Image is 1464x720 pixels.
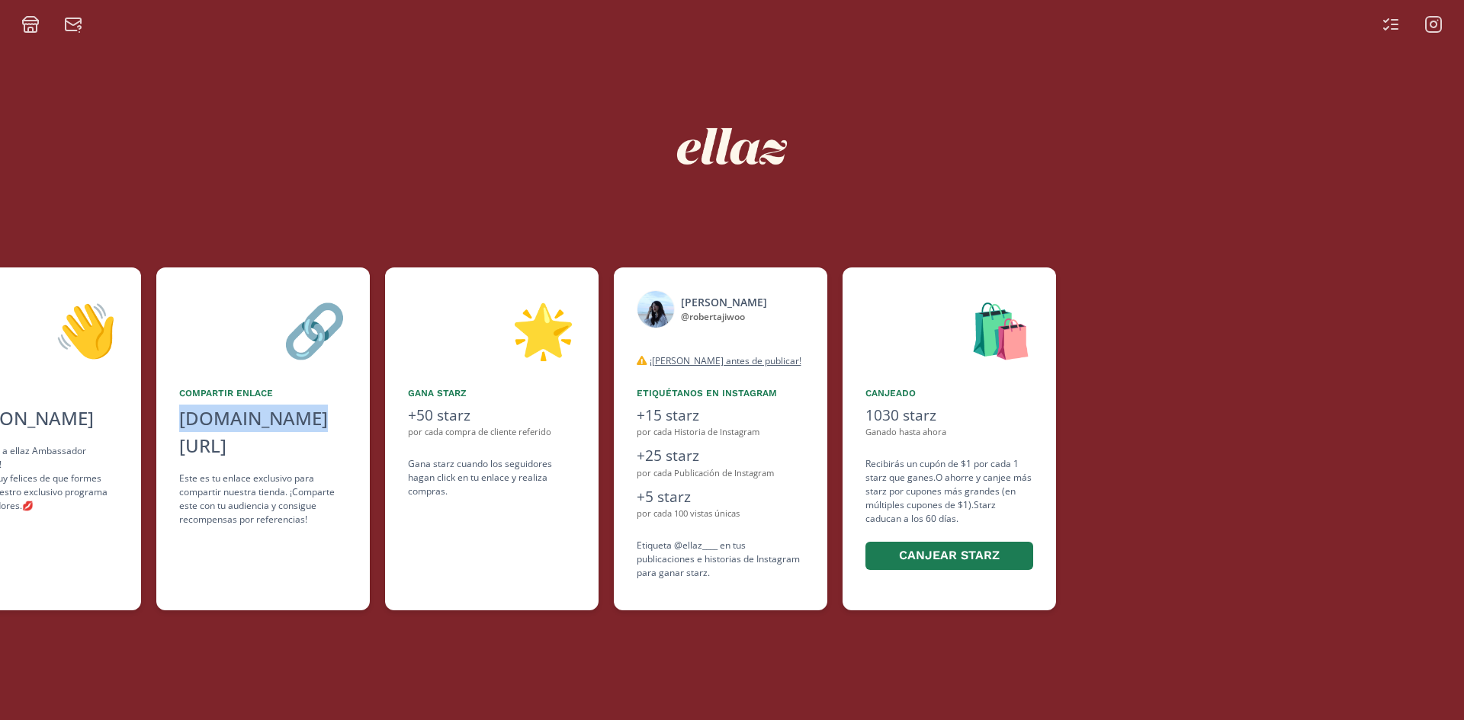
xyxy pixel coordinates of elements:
[408,426,576,439] div: por cada compra de cliente referido
[637,445,804,467] div: +25 starz
[865,542,1033,570] button: Canjear starz
[681,294,767,310] div: [PERSON_NAME]
[408,457,576,498] div: Gana starz cuando los seguidores hagan click en tu enlace y realiza compras .
[865,386,1033,400] div: Canjeado
[637,467,804,480] div: por cada Publicación de Instagram
[408,386,576,400] div: Gana starz
[179,290,347,368] div: 🔗
[408,405,576,427] div: +50 starz
[637,507,804,520] div: por cada 100 vistas únicas
[663,78,801,215] img: nKmKAABZpYV7
[865,405,1033,427] div: 1030 starz
[637,426,804,439] div: por cada Historia de Instagram
[637,486,804,508] div: +5 starz
[681,310,767,324] div: @ robertajiwoo
[637,539,804,580] div: Etiqueta @ellaz____ en tus publicaciones e historias de Instagram para ganar starz.
[637,405,804,427] div: +15 starz
[650,354,801,367] u: ¡[PERSON_NAME] antes de publicar!
[179,472,347,526] div: Este es tu enlace exclusivo para compartir nuestra tienda. ¡Comparte este con tu audiencia y cons...
[865,426,1033,439] div: Ganado hasta ahora
[865,290,1033,368] div: 🛍️
[179,386,347,400] div: Compartir Enlace
[637,386,804,400] div: Etiquétanos en Instagram
[637,290,675,328] img: 553519426_18531095272031687_9108109319303814463_n.jpg
[865,457,1033,572] div: Recibirás un cupón de $1 por cada 1 starz que ganes. O ahorre y canjee más starz por cupones más ...
[179,405,347,459] div: [DOMAIN_NAME][URL]
[408,290,576,368] div: 🌟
